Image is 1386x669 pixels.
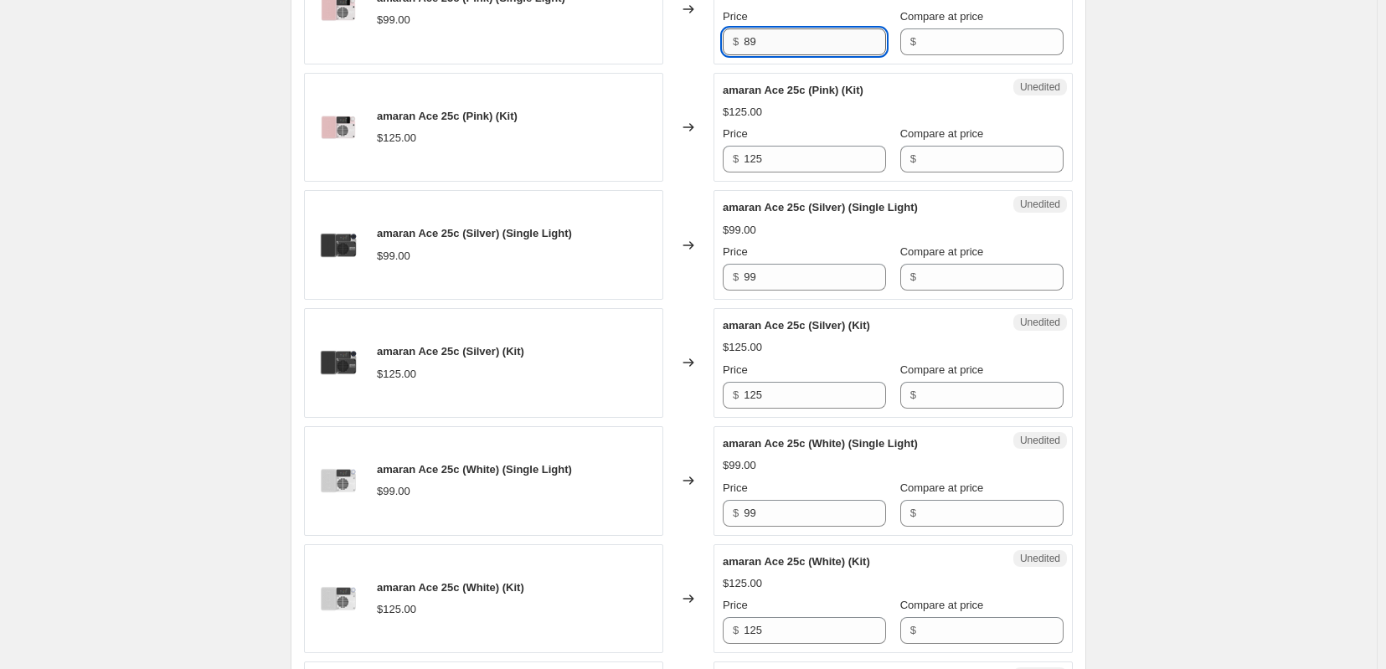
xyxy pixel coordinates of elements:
span: amaran Ace 25c (White) (Kit) [723,555,870,568]
span: Compare at price [900,363,984,376]
span: Compare at price [900,481,984,494]
span: Compare at price [900,10,984,23]
span: $ [733,35,739,48]
span: amaran Ace 25c (Silver) (Kit) [377,345,524,358]
img: amaranAce_-7_e51a56ad-48d5-49bb-a814-df5f76881387_80x.png [313,102,363,152]
span: amaran Ace 25c (White) (Single Light) [377,463,572,476]
span: Unedited [1020,316,1060,329]
div: $125.00 [723,339,762,356]
img: amaranAce_-8_2183f2fd-d0b1-407e-82a2-597a75ff0ca3_80x.png [313,574,363,624]
div: $99.00 [377,12,410,28]
img: amaranAce_-7_b3e83e99-a6b8-4b22-ac92-9e7dd930b5f1_80x.png [313,220,363,270]
span: $ [733,270,739,283]
div: $125.00 [723,104,762,121]
span: amaran Ace 25c (White) (Single Light) [723,437,918,450]
span: $ [910,35,916,48]
div: $125.00 [377,601,416,618]
span: amaran Ace 25c (Silver) (Kit) [723,319,870,332]
span: Unedited [1020,80,1060,94]
div: $99.00 [723,457,756,474]
div: $99.00 [377,483,410,500]
span: $ [733,389,739,401]
span: amaran Ace 25c (Pink) (Kit) [723,84,863,96]
span: Compare at price [900,599,984,611]
span: amaran Ace 25c (Pink) (Kit) [377,110,518,122]
span: $ [910,507,916,519]
span: amaran Ace 25c (Silver) (Single Light) [723,201,918,214]
span: Unedited [1020,552,1060,565]
div: $125.00 [377,130,416,147]
span: Price [723,481,748,494]
span: $ [733,152,739,165]
span: Price [723,127,748,140]
div: $125.00 [723,575,762,592]
img: amaranAce_-8_2183f2fd-d0b1-407e-82a2-597a75ff0ca3_80x.png [313,455,363,506]
span: Price [723,10,748,23]
div: $99.00 [723,222,756,239]
div: $125.00 [377,366,416,383]
div: $99.00 [377,248,410,265]
span: amaran Ace 25c (Silver) (Single Light) [377,227,572,239]
span: Price [723,245,748,258]
span: Price [723,363,748,376]
span: Price [723,599,748,611]
span: Unedited [1020,434,1060,447]
span: $ [910,389,916,401]
span: $ [733,507,739,519]
span: $ [910,270,916,283]
span: $ [733,624,739,636]
img: amaranAce_-7_b3e83e99-a6b8-4b22-ac92-9e7dd930b5f1_80x.png [313,337,363,388]
span: Compare at price [900,127,984,140]
span: Compare at price [900,245,984,258]
span: $ [910,152,916,165]
span: amaran Ace 25c (White) (Kit) [377,581,524,594]
span: Unedited [1020,198,1060,211]
span: $ [910,624,916,636]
